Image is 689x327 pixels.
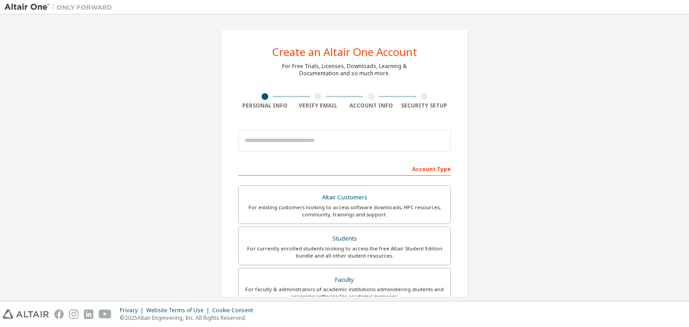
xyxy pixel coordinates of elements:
img: linkedin.svg [84,310,93,319]
img: altair_logo.svg [3,310,49,319]
div: Altair Customers [244,191,445,204]
img: instagram.svg [69,310,78,319]
div: Personal Info [238,102,292,109]
div: Privacy [120,307,146,314]
div: For existing customers looking to access software downloads, HPC resources, community, trainings ... [244,204,445,218]
div: Website Terms of Use [146,307,212,314]
div: Security Setup [398,102,451,109]
img: facebook.svg [54,310,64,319]
div: Cookie Consent [212,307,258,314]
div: Students [244,232,445,245]
img: youtube.svg [99,310,112,319]
div: Verify Email [292,102,345,109]
img: Altair One [4,3,117,12]
div: Faculty [244,274,445,286]
div: Account Type [238,161,451,176]
div: Create an Altair One Account [272,47,417,57]
div: For currently enrolled students looking to access the free Altair Student Edition bundle and all ... [244,245,445,259]
div: Account Info [344,102,398,109]
div: For faculty & administrators of academic institutions administering students and accessing softwa... [244,286,445,300]
div: For Free Trials, Licenses, Downloads, Learning & Documentation and so much more. [282,63,407,77]
p: © 2025 Altair Engineering, Inc. All Rights Reserved. [120,314,258,322]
